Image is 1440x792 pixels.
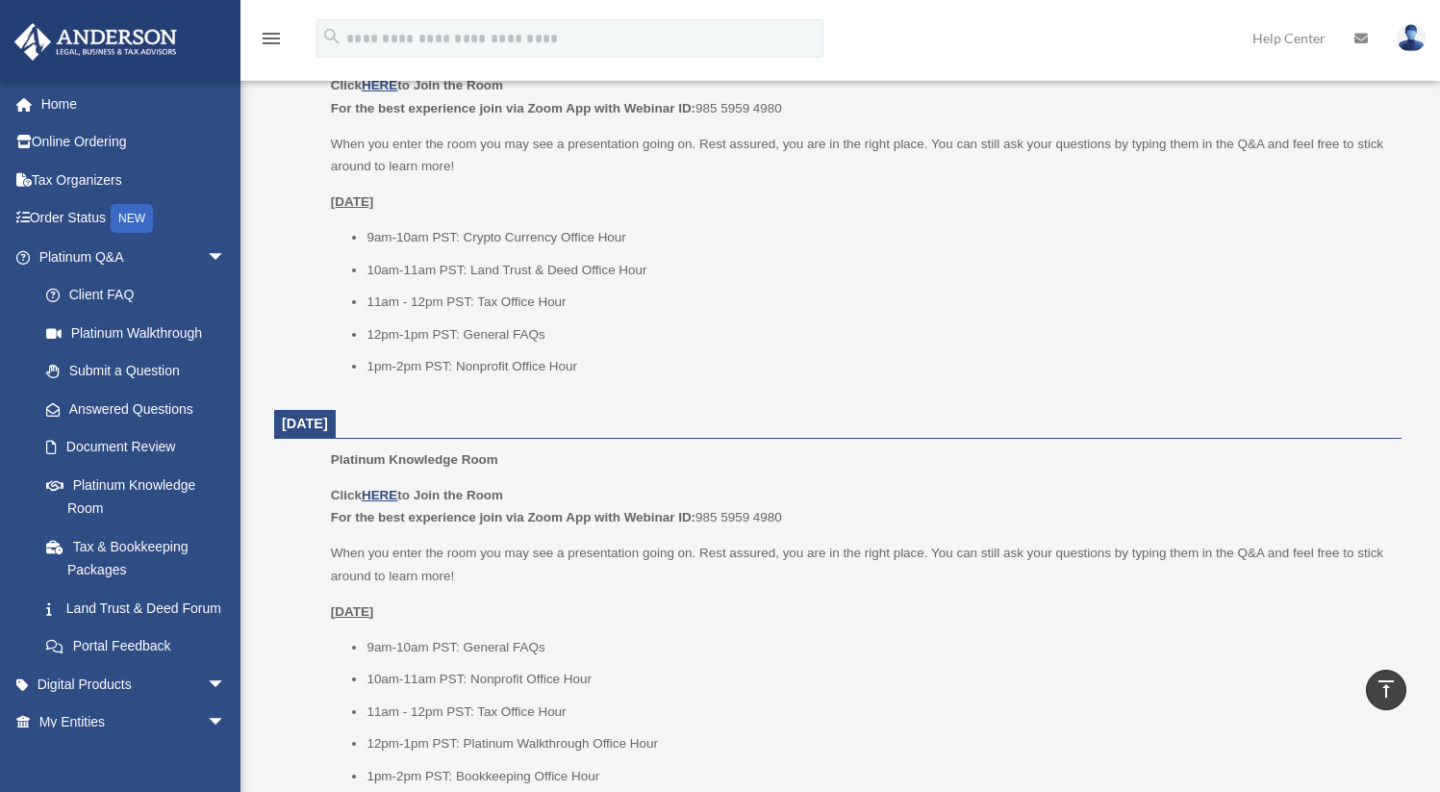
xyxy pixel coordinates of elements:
[207,703,245,743] span: arrow_drop_down
[13,161,255,199] a: Tax Organizers
[331,484,1388,529] p: 985 5959 4980
[366,636,1388,659] li: 9am-10am PST: General FAQs
[13,123,255,162] a: Online Ordering
[27,428,255,467] a: Document Review
[331,510,695,524] b: For the best experience join via Zoom App with Webinar ID:
[1375,677,1398,701] i: vertical_align_top
[27,390,255,428] a: Answered Questions
[331,488,503,502] b: Click to Join the Room
[331,604,374,619] u: [DATE]
[331,74,1388,119] p: 985 5959 4980
[13,199,255,239] a: Order StatusNEW
[331,78,503,92] b: Click to Join the Room
[207,238,245,277] span: arrow_drop_down
[260,34,283,50] a: menu
[362,488,397,502] a: HERE
[331,133,1388,178] p: When you enter the room you may see a presentation going on. Rest assured, you are in the right p...
[27,466,245,527] a: Platinum Knowledge Room
[13,703,255,742] a: My Entitiesarrow_drop_down
[366,323,1388,346] li: 12pm-1pm PST: General FAQs
[27,589,255,627] a: Land Trust & Deed Forum
[13,665,255,703] a: Digital Productsarrow_drop_down
[331,542,1388,587] p: When you enter the room you may see a presentation going on. Rest assured, you are in the right p...
[331,452,498,467] span: Platinum Knowledge Room
[207,665,245,704] span: arrow_drop_down
[260,27,283,50] i: menu
[111,204,153,233] div: NEW
[321,26,342,47] i: search
[362,78,397,92] a: HERE
[366,291,1388,314] li: 11am - 12pm PST: Tax Office Hour
[1397,24,1426,52] img: User Pic
[13,238,255,276] a: Platinum Q&Aarrow_drop_down
[13,85,255,123] a: Home
[366,732,1388,755] li: 12pm-1pm PST: Platinum Walkthrough Office Hour
[366,701,1388,724] li: 11am - 12pm PST: Tax Office Hour
[331,194,374,209] u: [DATE]
[366,668,1388,691] li: 10am-11am PST: Nonprofit Office Hour
[331,101,695,115] b: For the best experience join via Zoom App with Webinar ID:
[27,276,255,315] a: Client FAQ
[366,259,1388,282] li: 10am-11am PST: Land Trust & Deed Office Hour
[27,314,255,352] a: Platinum Walkthrough
[27,627,255,666] a: Portal Feedback
[9,23,183,61] img: Anderson Advisors Platinum Portal
[1366,670,1406,710] a: vertical_align_top
[282,416,328,431] span: [DATE]
[366,355,1388,378] li: 1pm-2pm PST: Nonprofit Office Hour
[366,226,1388,249] li: 9am-10am PST: Crypto Currency Office Hour
[27,527,255,589] a: Tax & Bookkeeping Packages
[27,352,255,391] a: Submit a Question
[366,765,1388,788] li: 1pm-2pm PST: Bookkeeping Office Hour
